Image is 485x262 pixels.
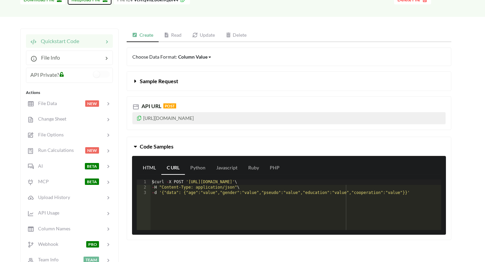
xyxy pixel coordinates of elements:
[243,161,264,175] a: Ruby
[30,71,59,78] span: API Private?
[220,29,252,42] a: Delete
[85,147,99,154] span: NEW
[137,161,161,175] a: HTML
[127,29,159,42] a: Create
[34,100,57,106] span: File Data
[140,103,161,109] span: API URL
[34,194,70,200] span: Upload History
[132,54,212,60] span: Choose Data Format:
[159,29,187,42] a: Read
[37,38,79,44] span: Quickstart Code
[85,100,99,107] span: NEW
[137,179,151,185] div: 1
[137,190,151,196] div: 3
[132,112,446,124] p: [URL][DOMAIN_NAME]
[185,161,211,175] a: Python
[34,163,43,169] span: AI
[140,143,173,150] span: Code Samples
[34,147,74,153] span: Run Calculations
[187,29,220,42] a: Update
[137,185,151,190] div: 2
[211,161,243,175] a: Javascript
[37,54,60,61] span: File Info
[264,161,285,175] a: PHP
[34,132,64,137] span: File Options
[34,178,49,184] span: MCP
[127,137,451,156] button: Code Samples
[86,241,99,248] span: PRO
[127,72,451,91] button: Sample Request
[178,53,207,60] div: Column Value
[140,78,178,84] span: Sample Request
[34,226,70,231] span: Column Names
[161,161,185,175] a: C URL
[85,163,99,169] span: BETA
[34,116,66,122] span: Change Sheet
[26,90,113,96] div: Actions
[34,241,58,247] span: Webhook
[163,103,176,108] span: POST
[85,178,99,185] span: BETA
[34,210,59,216] span: API Usage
